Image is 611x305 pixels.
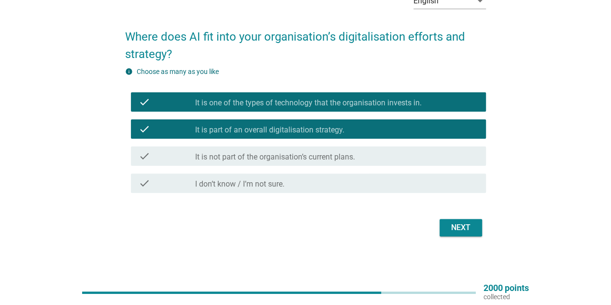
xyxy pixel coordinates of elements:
i: info [125,68,133,75]
label: Choose as many as you like [137,68,219,75]
label: It is not part of the organisation’s current plans. [195,152,355,162]
button: Next [440,219,482,236]
i: check [139,177,150,189]
h2: Where does AI fit into your organisation’s digitalisation efforts and strategy? [125,18,486,63]
p: 2000 points [483,284,529,292]
i: check [139,150,150,162]
label: I don’t know / I’m not sure. [195,179,284,189]
i: check [139,96,150,108]
label: It is part of an overall digitalisation strategy. [195,125,344,135]
label: It is one of the types of technology that the organisation invests in. [195,98,422,108]
p: collected [483,292,529,301]
div: Next [447,222,474,233]
i: check [139,123,150,135]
